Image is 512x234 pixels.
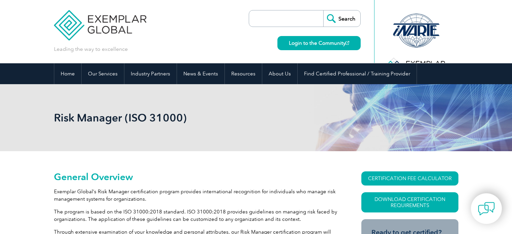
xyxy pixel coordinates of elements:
[54,208,337,223] p: The program is based on the ISO 31000:2018 standard. ISO 31000:2018 provides guidelines on managi...
[54,45,128,53] p: Leading the way to excellence
[124,63,177,84] a: Industry Partners
[262,63,297,84] a: About Us
[177,63,224,84] a: News & Events
[323,10,360,27] input: Search
[361,192,458,212] a: Download Certification Requirements
[54,188,337,203] p: Exemplar Global’s Risk Manager certification program provides international recognition for indiv...
[54,171,337,182] h2: General Overview
[298,63,417,84] a: Find Certified Professional / Training Provider
[225,63,262,84] a: Resources
[345,41,349,45] img: open_square.png
[277,36,361,50] a: Login to the Community
[54,111,313,124] h1: Risk Manager (ISO 31000)
[54,63,81,84] a: Home
[478,200,495,217] img: contact-chat.png
[82,63,124,84] a: Our Services
[361,171,458,186] a: CERTIFICATION FEE CALCULATOR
